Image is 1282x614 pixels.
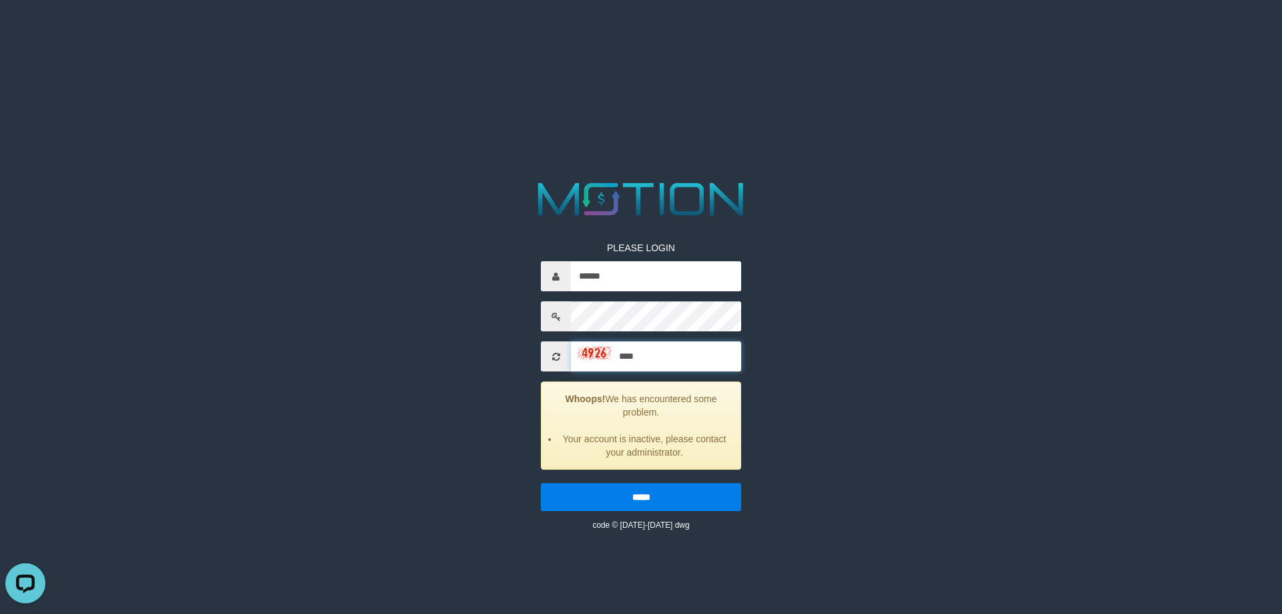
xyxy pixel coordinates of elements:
[5,5,45,45] button: Open LiveChat chat widget
[592,520,689,530] small: code © [DATE]-[DATE] dwg
[566,394,606,404] strong: Whoops!
[529,177,753,221] img: MOTION_logo.png
[578,346,611,359] img: captcha
[541,381,741,470] div: We has encountered some problem.
[558,432,730,459] li: Your account is inactive, please contact your administrator.
[541,241,741,255] p: PLEASE LOGIN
